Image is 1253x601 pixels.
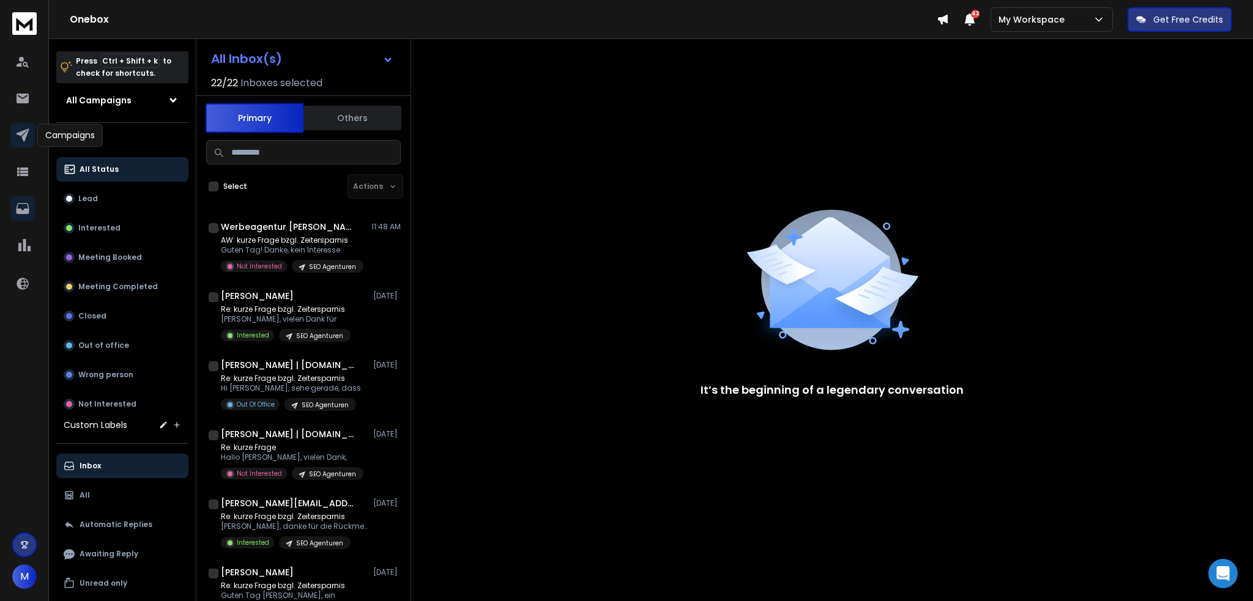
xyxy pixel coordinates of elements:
[237,538,269,547] p: Interested
[56,483,188,507] button: All
[302,400,349,410] p: SEO Agenturen
[56,245,188,270] button: Meeting Booked
[221,443,363,452] p: Re: kurze Frage
[56,216,188,240] button: Interested
[221,245,363,255] p: Guten Tag! Danke, kein Interesse.
[56,275,188,299] button: Meeting Completed
[56,88,188,112] button: All Campaigns
[971,10,980,18] span: 42
[78,399,136,409] p: Not Interested
[78,253,142,262] p: Meeting Booked
[221,290,294,302] h1: [PERSON_NAME]
[12,12,37,35] img: logo
[701,382,964,399] p: It’s the beginning of a legendary conversation
[1208,559,1238,588] div: Open Intercom Messenger
[223,182,247,191] label: Select
[309,470,356,479] p: SEO Agenturen
[70,12,937,27] h1: Onebox
[66,94,132,106] h1: All Campaigns
[221,452,363,462] p: Hallo [PERSON_NAME], vielen Dank,
[80,549,138,559] p: Awaiting Reply
[78,341,129,350] p: Out of office
[303,105,401,131] button: Others
[211,76,238,90] span: 22 / 22
[221,314,351,324] p: [PERSON_NAME], vielen Dank für
[221,497,355,509] h1: [PERSON_NAME][EMAIL_ADDRESS][DOMAIN_NAME]
[221,581,363,591] p: Re: kurze Frage bzgl. Zeitersparnis
[221,221,355,233] h1: Werbeagentur [PERSON_NAME]-Design e.K.
[221,374,361,383] p: Re: kurze Frage bzgl. Zeitersparnis
[56,186,188,211] button: Lead
[296,331,343,341] p: SEO Agenturen
[1153,13,1223,26] p: Get Free Credits
[371,222,401,232] p: 11:48 AM
[56,157,188,182] button: All Status
[12,564,37,589] button: M
[201,46,403,71] button: All Inbox(s)
[373,360,401,370] p: [DATE]
[211,53,282,65] h1: All Inbox(s)
[237,262,282,271] p: Not Interested
[221,591,363,600] p: Guten Tag [PERSON_NAME], ein
[237,331,269,340] p: Interested
[56,542,188,566] button: Awaiting Reply
[221,566,294,578] h1: [PERSON_NAME]
[78,223,121,233] p: Interested
[56,363,188,387] button: Wrong person
[80,578,127,588] p: Unread only
[56,512,188,537] button: Automatic Replies
[309,262,356,271] p: SEO Agenturen
[373,498,401,508] p: [DATE]
[80,461,101,471] p: Inbox
[78,370,133,380] p: Wrong person
[240,76,322,90] h3: Inboxes selected
[56,571,188,595] button: Unread only
[221,359,355,371] h1: [PERSON_NAME] | [DOMAIN_NAME]
[56,392,188,416] button: Not Interested
[221,428,355,440] h1: [PERSON_NAME] | [DOMAIN_NAME]
[373,567,401,577] p: [DATE]
[78,194,98,204] p: Lead
[221,304,351,314] p: Re: kurze Frage bzgl. Zeitersparnis
[80,490,90,500] p: All
[80,164,119,174] p: All Status
[221,383,361,393] p: Hi [PERSON_NAME], sehe gerade, dass
[296,539,343,548] p: SEO Agenturen
[221,522,368,531] p: [PERSON_NAME], danke für die Rückmeldung,
[76,55,171,79] p: Press to check for shortcuts.
[100,54,160,68] span: Ctrl + Shift + k
[78,282,158,292] p: Meeting Completed
[56,304,188,328] button: Closed
[206,103,303,133] button: Primary
[221,235,363,245] p: AW: kurze Frage bzgl. Zeitersparnis
[56,454,188,478] button: Inbox
[373,429,401,439] p: [DATE]
[64,419,127,431] h3: Custom Labels
[37,124,103,147] div: Campaigns
[221,512,368,522] p: Re: kurze Frage bzgl. Zeitersparnis
[1128,7,1232,32] button: Get Free Credits
[237,469,282,478] p: Not Interested
[237,400,275,409] p: Out Of Office
[373,291,401,301] p: [DATE]
[998,13,1069,26] p: My Workspace
[78,311,106,321] p: Closed
[80,520,152,529] p: Automatic Replies
[56,333,188,358] button: Out of office
[56,133,188,150] h3: Filters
